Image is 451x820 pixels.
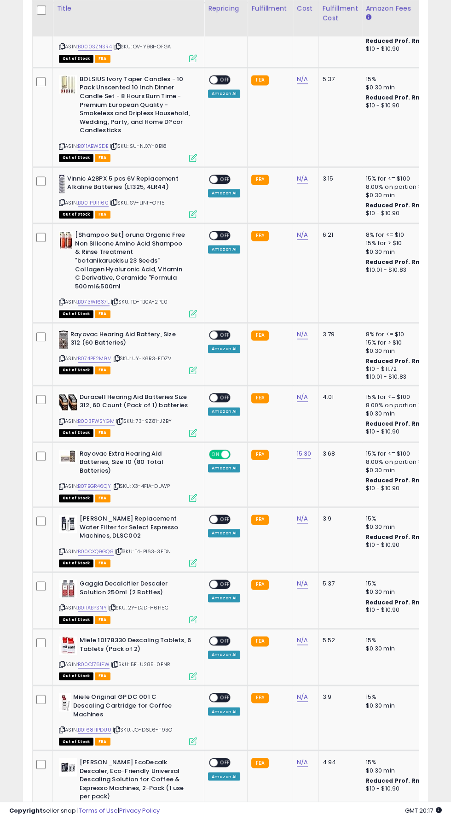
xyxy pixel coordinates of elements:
[115,548,171,555] span: | SKU: T4-PI63-3EDN
[95,154,110,162] span: FBA
[218,637,232,645] span: OFF
[366,476,426,484] b: Reduced Prof. Rng.
[70,330,182,350] b: Rayovac Hearing Aid Battery, Size 312 (60 Batteries)
[297,757,308,767] a: N/A
[112,355,171,362] span: | SKU: UY-K6R3-FDZV
[218,759,232,767] span: OFF
[366,644,442,653] div: $0.30 min
[297,4,315,13] div: Cost
[208,4,243,13] div: Repricing
[323,758,355,766] div: 4.94
[59,75,197,161] div: ASIN:
[95,429,110,437] span: FBA
[78,355,111,363] a: B074PF2M9V
[366,231,442,239] div: 8% for <= $10
[95,738,110,745] span: FBA
[323,4,358,23] div: Fulfillment Cost
[78,298,110,306] a: B073W1637L
[59,450,197,501] div: ASIN:
[297,75,308,84] a: N/A
[218,693,232,701] span: OFF
[80,515,191,543] b: [PERSON_NAME] Replacement Water Filter for Select Espresso Machines, DLSC002
[78,43,112,51] a: B000SZNSR4
[229,450,244,458] span: OFF
[323,636,355,644] div: 5.52
[251,580,268,590] small: FBA
[59,738,93,745] span: All listings that are currently out of stock and unavailable for purchase on Amazon
[366,37,426,45] b: Reduced Prof. Rng.
[251,75,268,85] small: FBA
[297,636,308,645] a: N/A
[366,102,442,110] div: $10 - $10.90
[366,466,442,474] div: $0.30 min
[251,4,289,13] div: Fulfillment
[251,231,268,241] small: FBA
[59,616,93,624] span: All listings that are currently out of stock and unavailable for purchase on Amazon
[366,248,442,256] div: $0.30 min
[366,580,442,588] div: 15%
[59,429,93,437] span: All listings that are currently out of stock and unavailable for purchase on Amazon
[112,482,170,490] span: | SKU: X3-4FIA-DUWP
[323,393,355,401] div: 4.01
[366,693,442,701] div: 15%
[297,174,308,183] a: N/A
[78,661,110,668] a: B00C176IEW
[323,175,355,183] div: 3.15
[59,175,65,193] img: 41+glt31dTL._SL40_.jpg
[366,533,426,541] b: Reduced Prof. Rng.
[208,189,240,197] div: Amazon AI
[218,232,232,240] span: OFF
[366,210,442,217] div: $10 - $10.90
[366,523,442,531] div: $0.30 min
[110,199,165,206] span: | SKU: SV-L1NF-OPT5
[297,692,308,702] a: N/A
[405,806,442,815] span: 2025-10-12 20:17 GMT
[366,541,442,549] div: $10 - $10.90
[78,548,114,556] a: B00CXQ9GQ8
[59,693,71,711] img: 31xfKywAohL._SL40_.jpg
[366,401,442,410] div: 8.00% on portion > $100
[366,701,442,709] div: $0.30 min
[218,175,232,183] span: OFF
[366,357,426,365] b: Reduced Prof. Rng.
[366,428,442,436] div: $10 - $10.90
[366,258,426,266] b: Reduced Prof. Rng.
[297,579,308,588] a: N/A
[366,776,426,784] b: Reduced Prof. Rng.
[251,450,268,460] small: FBA
[95,366,110,374] span: FBA
[366,94,426,101] b: Reduced Prof. Rng.
[366,766,442,774] div: $0.30 min
[95,559,110,567] span: FBA
[78,142,109,150] a: B011ABWSDE
[366,450,442,458] div: 15% for <= $100
[59,231,73,249] img: 419GDSbi78L._SL40_.jpg
[366,75,442,83] div: 15%
[59,393,197,436] div: ASIN:
[251,636,268,646] small: FBA
[59,10,197,61] div: ASIN:
[366,410,442,418] div: $0.30 min
[366,485,442,492] div: $10 - $10.90
[251,330,268,340] small: FBA
[59,515,197,566] div: ASIN:
[323,231,355,239] div: 6.21
[59,758,77,776] img: 41eVaUvU4yL._SL40_.jpg
[251,393,268,403] small: FBA
[208,707,240,715] div: Amazon AI
[78,417,115,425] a: B003PWSYGM
[113,43,171,50] span: | SKU: OV-Y9BI-OFGA
[297,330,308,339] a: N/A
[366,266,442,274] div: $10.01 - $10.83
[218,331,232,339] span: OFF
[323,580,355,588] div: 5.37
[73,693,185,721] b: Miele Original GP DC 001 C Descaling Cartridge for Coffee Machines
[366,458,442,466] div: 8.00% on portion > $100
[59,154,93,162] span: All listings that are currently out of stock and unavailable for purchase on Amazon
[251,515,268,525] small: FBA
[208,650,240,659] div: Amazon AI
[59,393,77,411] img: 51KqI6+lFkL._SL40_.jpg
[59,636,77,655] img: 41LriZwwGdL._SL40_.jpg
[366,420,426,428] b: Reduced Prof. Rng.
[323,450,355,458] div: 3.68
